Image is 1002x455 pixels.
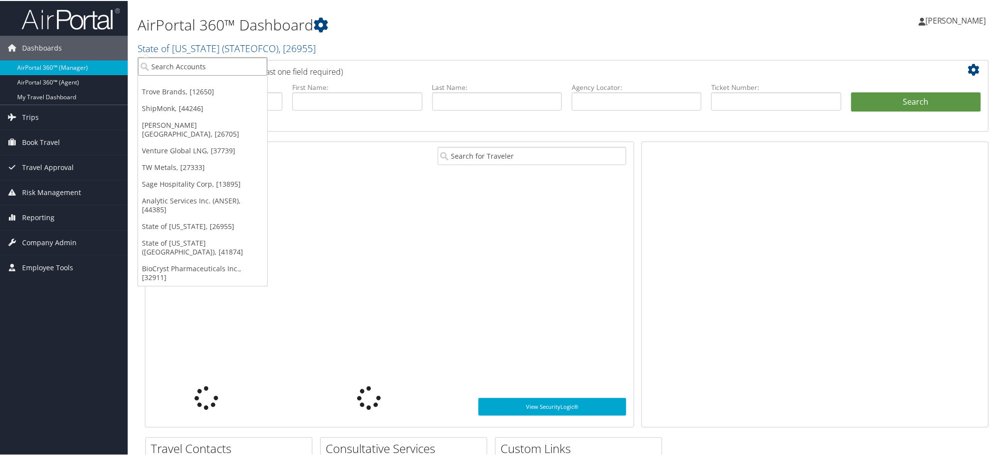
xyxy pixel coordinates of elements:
a: State of [US_STATE] ([GEOGRAPHIC_DATA]), [41874] [138,234,267,259]
button: Search [851,91,981,111]
label: Ticket Number: [711,82,841,91]
label: Last Name: [432,82,562,91]
span: Book Travel [22,129,60,154]
span: , [ 26955 ] [278,41,316,54]
a: Analytic Services Inc. (ANSER), [44385] [138,192,267,217]
a: State of [US_STATE], [26955] [138,217,267,234]
a: ShipMonk, [44246] [138,99,267,116]
span: Reporting [22,204,55,229]
span: [PERSON_NAME] [925,14,986,25]
a: [PERSON_NAME][GEOGRAPHIC_DATA], [26705] [138,116,267,142]
span: Travel Approval [22,154,74,179]
img: airportal-logo.png [22,6,120,29]
a: Trove Brands, [12650] [138,83,267,99]
a: Sage Hospitality Corp, [13895] [138,175,267,192]
label: Agency Locator: [572,82,701,91]
a: TW Metals, [27333] [138,158,267,175]
a: [PERSON_NAME] [918,5,996,34]
span: (at least one field required) [249,65,343,76]
span: ( STATEOFCO ) [222,41,278,54]
label: First Name: [292,82,422,91]
span: Dashboards [22,35,62,59]
span: Risk Management [22,179,81,204]
input: Search Accounts [138,57,267,75]
a: Venture Global LNG, [37739] [138,142,267,158]
a: BioCryst Pharmaceuticals Inc., [32911] [138,259,267,285]
h2: Airtinerary Lookup [153,61,911,78]
a: State of [US_STATE] [138,41,316,54]
span: Employee Tools [22,255,73,279]
h1: AirPortal 360™ Dashboard [138,14,710,34]
input: Search for Traveler [438,146,626,164]
span: Company Admin [22,229,77,254]
span: Trips [22,104,39,129]
a: View SecurityLogic® [478,397,626,415]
